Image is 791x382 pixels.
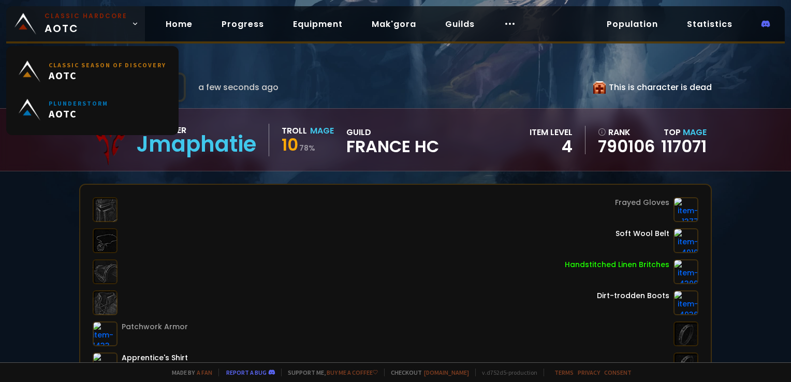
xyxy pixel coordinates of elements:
img: item-4309 [673,259,698,284]
span: AOTC [45,11,127,36]
div: Troll [282,124,307,137]
img: item-4936 [673,290,698,315]
a: Equipment [285,13,351,35]
div: Handstitched Linen Britches [565,259,669,270]
a: [DOMAIN_NAME] [424,369,469,376]
span: AOTC [49,107,108,120]
span: Made by [166,369,212,376]
small: 78 % [299,143,315,153]
span: Mage [683,126,707,138]
div: item level [530,126,573,139]
a: Buy me a coffee [327,369,378,376]
span: Checkout [384,369,469,376]
span: a few seconds ago [198,81,279,94]
span: FRANCE HC [346,139,439,154]
div: Mage [310,124,334,137]
div: Frayed Gloves [615,197,669,208]
div: Soulseeker [136,124,256,137]
span: v. d752d5 - production [475,369,537,376]
div: 4 [530,139,573,154]
div: rank [598,126,655,139]
div: Soft Wool Belt [616,228,669,239]
a: PlunderstormAOTC [12,91,172,129]
div: Dirt-trodden Boots [597,290,669,301]
a: Population [598,13,666,35]
a: a fan [197,369,212,376]
span: Support me, [281,369,378,376]
a: Report a bug [226,369,267,376]
a: Mak'gora [363,13,424,35]
div: Apprentice's Shirt [122,352,188,363]
a: Guilds [437,13,483,35]
span: 10 [282,133,298,156]
a: Consent [604,369,632,376]
div: This is character is dead [593,81,712,94]
div: Patchwork Armor [122,321,188,332]
a: Privacy [578,369,600,376]
div: guild [346,126,439,154]
a: Progress [213,13,272,35]
a: Classic Season of DiscoveryAOTC [12,52,172,91]
small: Classic Hardcore [45,11,127,21]
img: item-4919 [673,228,698,253]
div: Jmaphatie [136,137,256,152]
a: Classic HardcoreAOTC [6,6,145,41]
a: Terms [554,369,574,376]
span: AOTC [49,69,166,82]
small: Plunderstorm [49,99,108,107]
a: Home [157,13,201,35]
a: Statistics [679,13,741,35]
img: item-1433 [93,321,118,346]
img: item-1377 [673,197,698,222]
a: 790106 [598,139,655,154]
small: Classic Season of Discovery [49,61,166,69]
div: Top [661,126,707,139]
a: 117071 [661,135,707,158]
